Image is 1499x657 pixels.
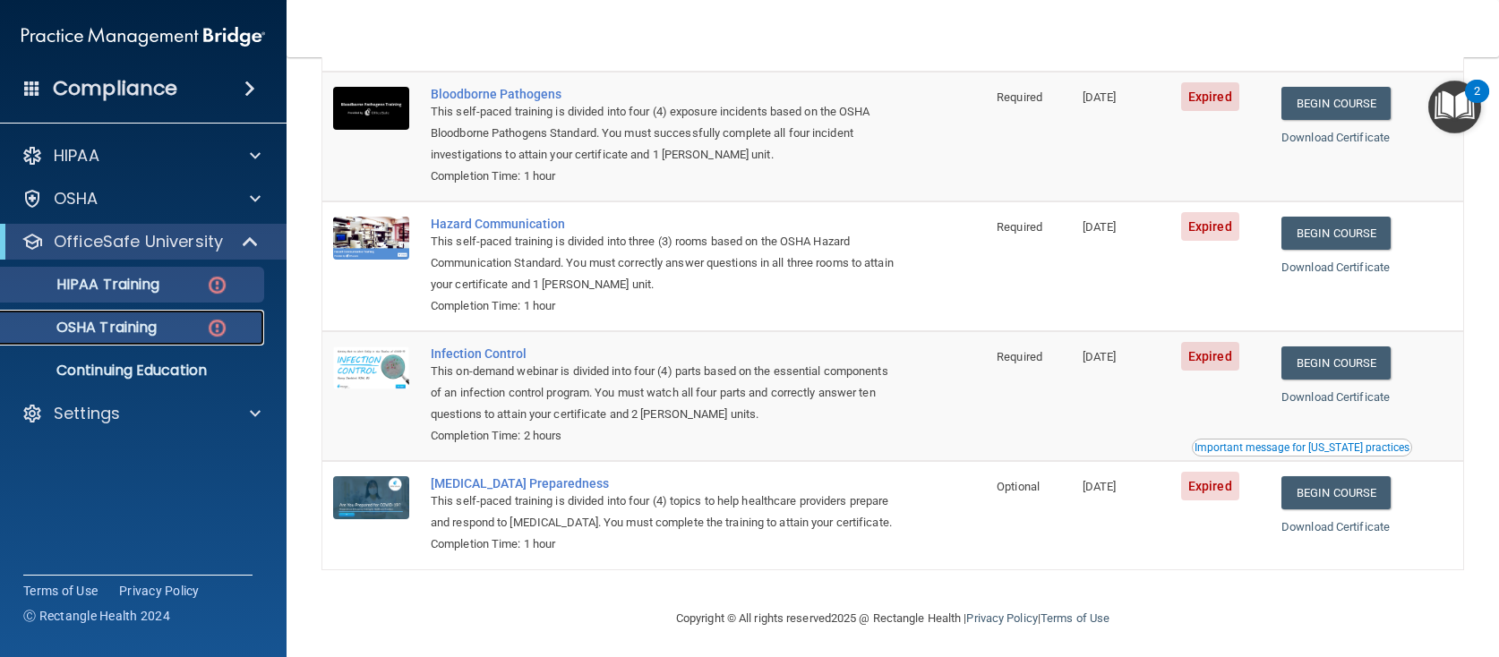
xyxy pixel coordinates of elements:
[21,188,261,209] a: OSHA
[966,611,1037,625] a: Privacy Policy
[431,101,896,166] div: This self-paced training is divided into four (4) exposure incidents based on the OSHA Bloodborne...
[1181,212,1239,241] span: Expired
[1083,480,1117,493] span: [DATE]
[1474,91,1480,115] div: 2
[431,87,896,101] a: Bloodborne Pathogens
[21,231,260,252] a: OfficeSafe University
[54,231,223,252] p: OfficeSafe University
[12,319,157,337] p: OSHA Training
[1041,611,1109,625] a: Terms of Use
[566,590,1220,647] div: Copyright © All rights reserved 2025 @ Rectangle Health | |
[431,217,896,231] a: Hazard Communication
[21,19,265,55] img: PMB logo
[54,403,120,424] p: Settings
[1181,472,1239,500] span: Expired
[997,480,1040,493] span: Optional
[54,145,99,166] p: HIPAA
[53,76,177,101] h4: Compliance
[431,425,896,447] div: Completion Time: 2 hours
[21,403,261,424] a: Settings
[1281,390,1390,404] a: Download Certificate
[23,607,170,625] span: Ⓒ Rectangle Health 2024
[997,90,1042,104] span: Required
[1181,82,1239,111] span: Expired
[431,231,896,295] div: This self-paced training is divided into three (3) rooms based on the OSHA Hazard Communication S...
[431,361,896,425] div: This on-demand webinar is divided into four (4) parts based on the essential components of an inf...
[431,491,896,533] div: This self-paced training is divided into four (4) topics to help healthcare providers prepare and...
[997,350,1042,363] span: Required
[1281,87,1391,120] a: Begin Course
[1281,260,1390,274] a: Download Certificate
[1281,520,1390,533] a: Download Certificate
[1281,217,1391,250] a: Begin Course
[206,274,228,296] img: danger-circle.6113f641.png
[21,145,261,166] a: HIPAA
[431,295,896,317] div: Completion Time: 1 hour
[1195,442,1409,453] div: Important message for [US_STATE] practices
[431,476,896,491] a: [MEDICAL_DATA] Preparedness
[23,582,98,600] a: Terms of Use
[1281,476,1391,509] a: Begin Course
[997,220,1042,234] span: Required
[431,533,896,555] div: Completion Time: 1 hour
[1192,439,1412,456] button: Read this if you are a dental practitioner in the state of CA
[1083,220,1117,234] span: [DATE]
[12,276,159,294] p: HIPAA Training
[12,362,256,380] p: Continuing Education
[1281,346,1391,380] a: Begin Course
[1181,342,1239,371] span: Expired
[206,317,228,339] img: danger-circle.6113f641.png
[54,188,99,209] p: OSHA
[1083,90,1117,104] span: [DATE]
[1428,81,1481,133] button: Open Resource Center, 2 new notifications
[1281,131,1390,144] a: Download Certificate
[119,582,200,600] a: Privacy Policy
[431,346,896,361] a: Infection Control
[431,166,896,187] div: Completion Time: 1 hour
[1083,350,1117,363] span: [DATE]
